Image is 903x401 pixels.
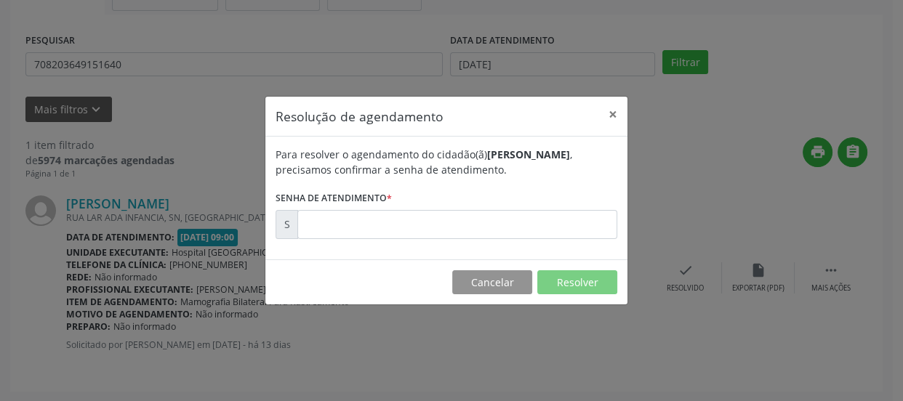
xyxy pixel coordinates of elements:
button: Close [598,97,627,132]
label: Senha de atendimento [276,187,392,210]
div: S [276,210,298,239]
div: Para resolver o agendamento do cidadão(ã) , precisamos confirmar a senha de atendimento. [276,147,617,177]
h5: Resolução de agendamento [276,107,444,126]
b: [PERSON_NAME] [487,147,570,161]
button: Resolver [537,270,617,295]
button: Cancelar [452,270,532,295]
